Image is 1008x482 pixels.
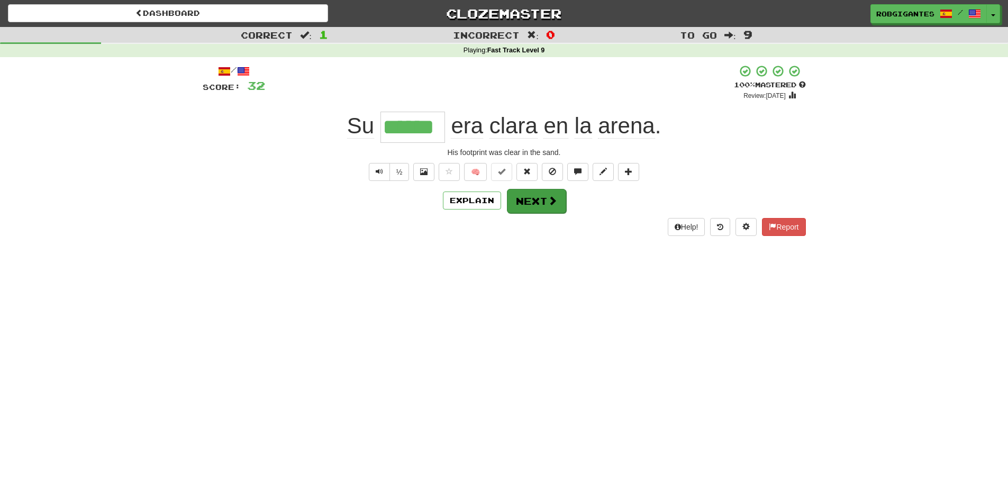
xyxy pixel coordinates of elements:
[247,79,265,92] span: 32
[489,113,538,139] span: clara
[443,192,501,210] button: Explain
[743,28,752,41] span: 9
[347,113,374,139] span: Su
[575,113,592,139] span: la
[445,113,661,139] span: .
[491,163,512,181] button: Set this sentence to 100% Mastered (alt+m)
[710,218,730,236] button: Round history (alt+y)
[319,28,328,41] span: 1
[8,4,328,22] a: Dashboard
[734,80,806,90] div: Mastered
[241,30,293,40] span: Correct
[618,163,639,181] button: Add to collection (alt+a)
[527,31,539,40] span: :
[680,30,717,40] span: To go
[546,28,555,41] span: 0
[464,163,487,181] button: 🧠
[668,218,705,236] button: Help!
[367,163,410,181] div: Text-to-speech controls
[724,31,736,40] span: :
[451,113,483,139] span: era
[203,147,806,158] div: His footprint was clear in the sand.
[762,218,805,236] button: Report
[389,163,410,181] button: ½
[203,65,265,78] div: /
[876,9,934,19] span: Robgigantes
[743,92,786,99] small: Review: [DATE]
[516,163,538,181] button: Reset to 0% Mastered (alt+r)
[344,4,664,23] a: Clozemaster
[369,163,390,181] button: Play sentence audio (ctl+space)
[439,163,460,181] button: Favorite sentence (alt+f)
[542,163,563,181] button: Ignore sentence (alt+i)
[593,163,614,181] button: Edit sentence (alt+d)
[300,31,312,40] span: :
[958,8,963,16] span: /
[543,113,568,139] span: en
[567,163,588,181] button: Discuss sentence (alt+u)
[598,113,655,139] span: arena
[203,83,241,92] span: Score:
[487,47,545,54] strong: Fast Track Level 9
[734,80,755,89] span: 100 %
[413,163,434,181] button: Show image (alt+x)
[870,4,987,23] a: Robgigantes /
[453,30,520,40] span: Incorrect
[507,189,566,213] button: Next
